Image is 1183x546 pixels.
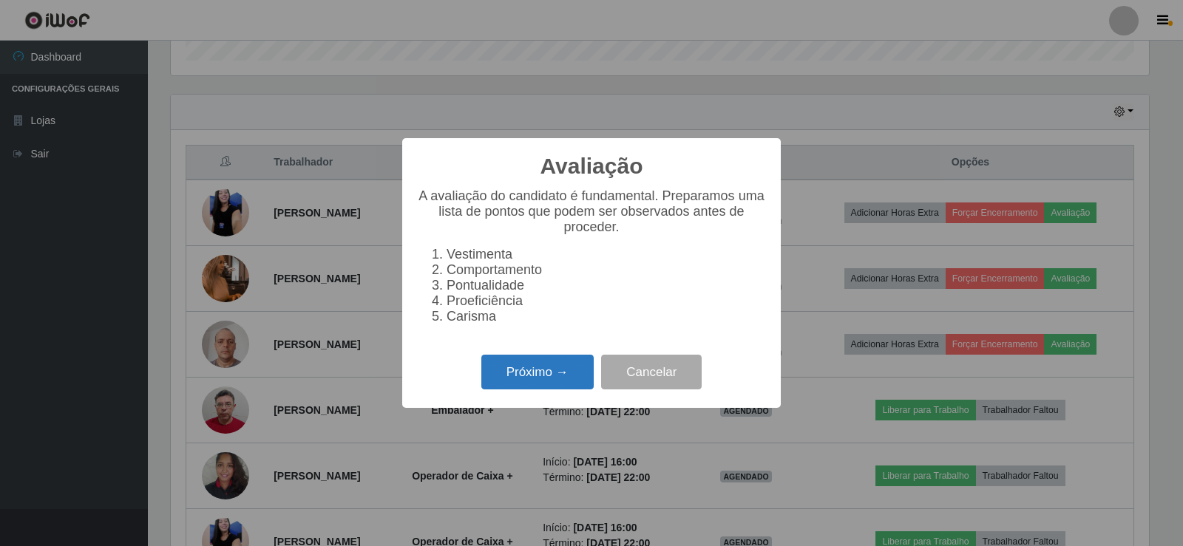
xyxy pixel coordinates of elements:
button: Cancelar [601,355,702,389]
li: Pontualidade [447,278,766,293]
h2: Avaliação [540,153,643,180]
li: Comportamento [447,262,766,278]
li: Proeficiência [447,293,766,309]
button: Próximo → [481,355,594,389]
li: Carisma [447,309,766,324]
p: A avaliação do candidato é fundamental. Preparamos uma lista de pontos que podem ser observados a... [417,188,766,235]
li: Vestimenta [447,247,766,262]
